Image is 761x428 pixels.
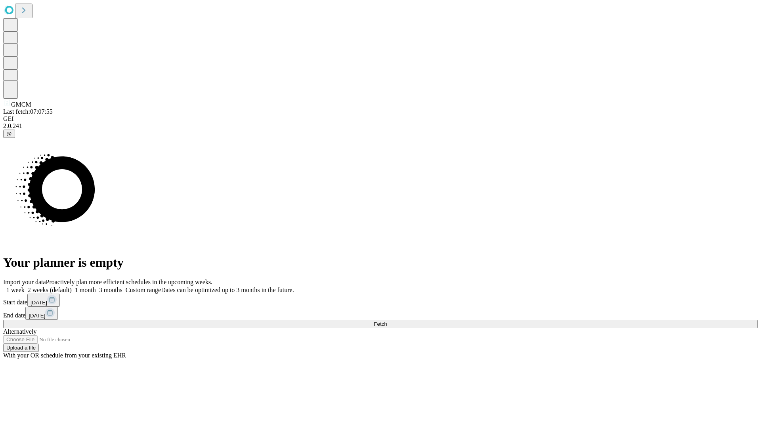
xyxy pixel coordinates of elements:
[3,130,15,138] button: @
[3,115,758,122] div: GEI
[3,294,758,307] div: Start date
[3,320,758,328] button: Fetch
[3,307,758,320] div: End date
[161,287,294,293] span: Dates can be optimized up to 3 months in the future.
[29,313,45,319] span: [DATE]
[3,352,126,359] span: With your OR schedule from your existing EHR
[25,307,58,320] button: [DATE]
[27,294,60,307] button: [DATE]
[6,131,12,137] span: @
[99,287,122,293] span: 3 months
[75,287,96,293] span: 1 month
[46,279,212,285] span: Proactively plan more efficient schedules in the upcoming weeks.
[3,328,36,335] span: Alternatively
[3,344,39,352] button: Upload a file
[126,287,161,293] span: Custom range
[6,287,25,293] span: 1 week
[3,279,46,285] span: Import your data
[11,101,31,108] span: GMCM
[31,300,47,306] span: [DATE]
[3,108,53,115] span: Last fetch: 07:07:55
[374,321,387,327] span: Fetch
[3,255,758,270] h1: Your planner is empty
[28,287,72,293] span: 2 weeks (default)
[3,122,758,130] div: 2.0.241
